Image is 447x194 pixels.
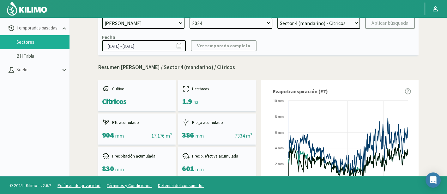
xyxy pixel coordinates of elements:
[102,40,186,51] input: dd/mm/yyyy - dd/mm/yyyy
[15,66,61,74] p: Suelo
[16,39,69,45] a: Sectores
[182,152,252,160] div: Precip. efectiva acumulada
[182,164,194,173] span: 601
[275,115,284,119] text: 8 mm
[102,119,172,126] div: ETc acumulado
[102,164,114,173] span: 830
[182,96,192,106] span: 1.9
[178,80,256,111] kil-mini-card: report-summary-cards.HECTARES
[235,132,252,139] div: 7334 m³
[57,183,100,188] a: Políticas de privacidad
[275,162,284,166] text: 2 mm
[98,80,176,111] kil-mini-card: report-summary-cards.CROP
[273,99,284,103] text: 10 mm
[107,183,152,188] a: Términos y Condiciones
[275,131,284,134] text: 6 mm
[15,24,61,32] p: Temporadas pasadas
[98,113,176,145] kil-mini-card: report-summary-cards.ACCUMULATED_ETC
[6,182,54,189] span: © 2025 - Kilimo - v2.6.7
[178,113,256,145] kil-mini-card: report-summary-cards.ACCUMULATED_IRRIGATION
[182,85,252,93] div: Hectáreas
[182,119,252,126] div: Riego acumulado
[275,146,284,150] text: 4 mm
[158,183,204,188] a: Defensa del consumidor
[102,85,172,93] div: Cultivo
[195,133,204,139] span: mm
[102,34,115,40] div: Fecha
[102,130,114,140] span: 904
[98,147,176,178] kil-mini-card: report-summary-cards.ACCUMULATED_PRECIPITATION
[115,166,124,172] span: mm
[195,166,204,172] span: mm
[16,53,69,59] a: BH Tabla
[6,1,48,16] img: Kilimo
[193,99,198,105] span: ha
[102,96,127,106] span: Citricos
[178,147,256,178] kil-mini-card: report-summary-cards.ACCUMULATED_EFFECTIVE_PRECIPITATION
[273,87,328,95] span: Evapotranspiración (ET)
[115,133,124,139] span: mm
[151,132,172,139] div: 17.176 m³
[182,130,194,140] span: 386
[102,152,172,160] div: Precipitación acumulada
[426,172,441,188] div: Open Intercom Messenger
[98,63,419,72] p: Resumen [PERSON_NAME] / Sector 4 (mandarino) / Citricos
